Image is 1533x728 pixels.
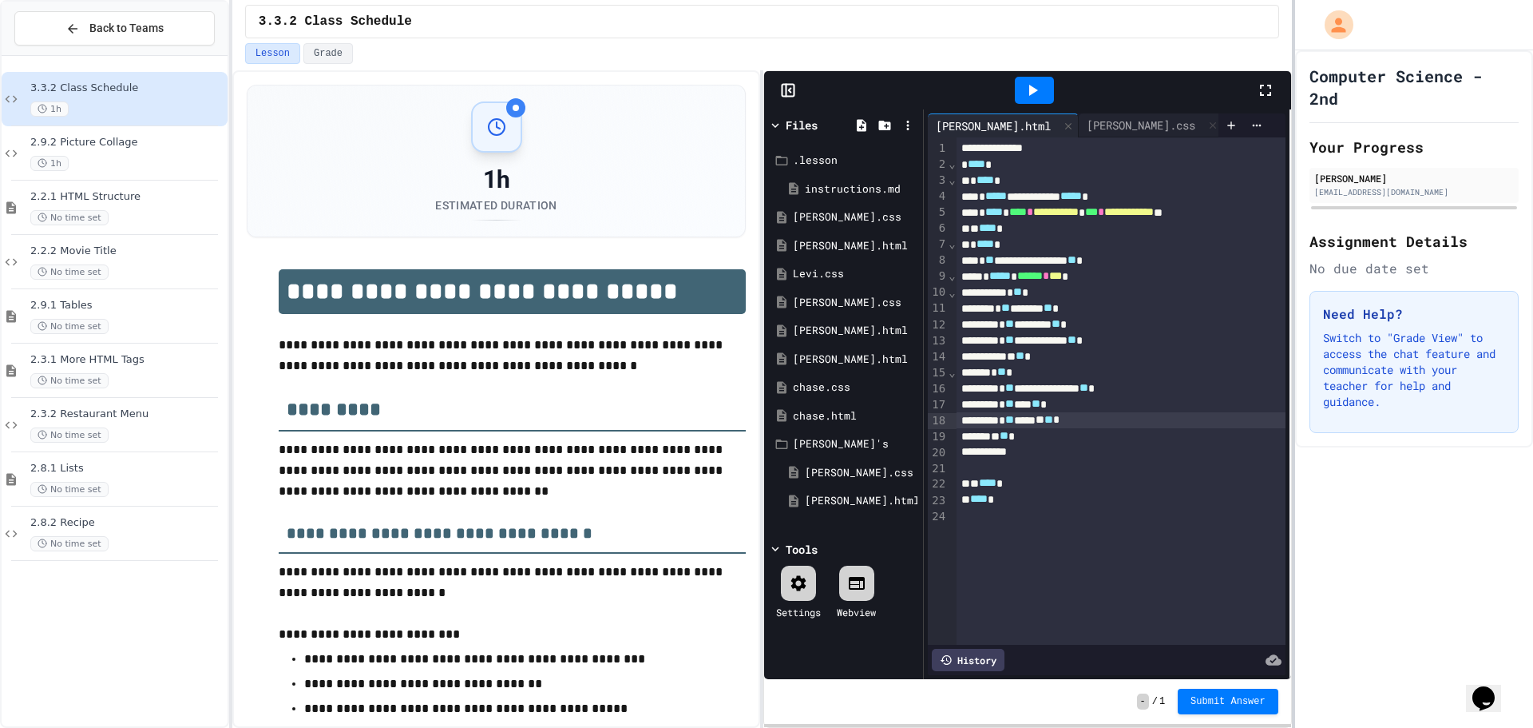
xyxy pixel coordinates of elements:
div: [PERSON_NAME].css [805,465,917,481]
div: [PERSON_NAME].html [793,238,917,254]
div: [PERSON_NAME].css [793,209,917,225]
div: Levi.css [793,266,917,282]
div: [PERSON_NAME].html [793,352,917,368]
iframe: chat widget [1466,664,1517,712]
div: [PERSON_NAME]'s [793,436,917,452]
div: [PERSON_NAME].html [805,493,917,509]
div: [PERSON_NAME].css [793,295,917,311]
div: [PERSON_NAME].html [793,323,917,339]
div: instructions.md [805,181,917,197]
div: .lesson [793,153,917,169]
div: chase.html [793,408,917,424]
div: chase.css [793,380,917,396]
